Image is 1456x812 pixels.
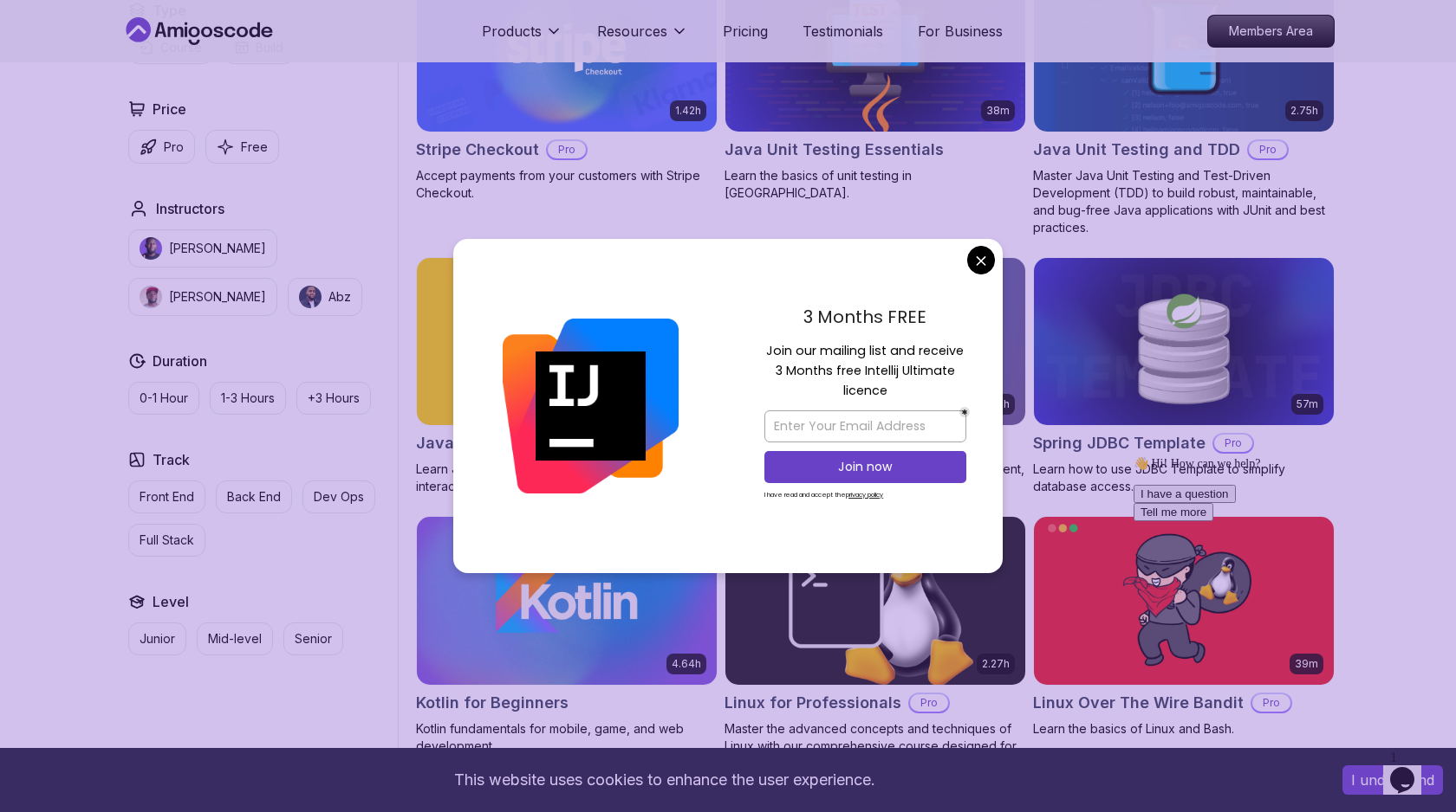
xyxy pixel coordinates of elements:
[1033,431,1206,455] h2: Spring JDBC Template
[210,382,286,415] button: 1-3 Hours
[725,138,944,162] h2: Java Unit Testing Essentials
[128,480,205,513] button: Front End
[216,480,292,513] button: Back End
[164,139,184,156] p: Pro
[328,288,351,306] p: Abz
[1034,258,1334,426] img: Spring JDBC Template card
[416,720,718,755] p: Kotlin fundamentals for mobile, game, and web development
[140,237,162,260] img: instructor img
[1207,15,1335,48] a: Members Area
[725,517,1025,685] img: Linux for Professionals card
[7,35,109,54] button: I have a question
[1214,435,1252,452] p: Pro
[153,351,207,371] h2: Duration
[725,691,901,715] h2: Linux for Professionals
[156,198,224,219] h2: Instructors
[128,622,186,655] button: Junior
[986,104,1010,118] p: 38m
[153,449,190,470] h2: Track
[128,524,205,557] button: Full Stack
[140,488,194,506] p: Front End
[416,691,569,715] h2: Kotlin for Beginners
[672,657,701,671] p: 4.64h
[416,516,718,755] a: Kotlin for Beginners card4.64hKotlin for BeginnersKotlin fundamentals for mobile, game, and web d...
[13,761,1316,799] div: This website uses cookies to enhance the user experience.
[1033,138,1240,162] h2: Java Unit Testing and TDD
[597,21,667,42] p: Resources
[208,630,262,648] p: Mid-level
[918,21,1003,42] a: For Business
[140,532,194,549] p: Full Stack
[417,258,717,426] img: Javascript for Beginners card
[7,54,87,72] button: Tell me more
[288,278,362,316] button: instructor imgAbz
[725,516,1026,772] a: Linux for Professionals card2.27hLinux for ProfessionalsProMaster the advanced concepts and techn...
[1033,516,1335,738] a: Linux Over The Wire Bandit card39mLinux Over The Wire BanditProLearn the basics of Linux and Bash.
[417,517,717,685] img: Kotlin for Beginners card
[1033,167,1335,236] p: Master Java Unit Testing and Test-Driven Development (TDD) to build robust, maintainable, and bug...
[7,8,133,21] span: 👋 Hi! How can we help?
[128,229,277,267] button: instructor img[PERSON_NAME]
[227,488,281,506] p: Back End
[140,630,175,648] p: Junior
[128,278,277,316] button: instructor img[PERSON_NAME]
[205,130,279,164] button: Free
[169,240,266,257] p: [PERSON_NAME]
[482,21,542,42] p: Products
[296,382,371,415] button: +3 Hours
[197,622,273,655] button: Mid-level
[1034,517,1334,685] img: Linux Over The Wire Bandit card
[221,390,275,407] p: 1-3 Hours
[7,7,319,72] div: 👋 Hi! How can we help?I have a questionTell me more
[308,390,360,407] p: +3 Hours
[416,461,718,495] p: Learn JavaScript essentials for creating dynamic, interactive web applications
[241,139,268,156] p: Free
[548,141,586,158] p: Pro
[597,21,688,55] button: Resources
[1033,691,1244,715] h2: Linux Over The Wire Bandit
[299,286,322,308] img: instructor img
[1127,449,1439,734] iframe: chat widget
[1297,397,1318,411] p: 57m
[1033,461,1335,495] p: Learn how to use JDBC Template to simplify database access.
[910,694,948,712] p: Pro
[1290,104,1318,118] p: 2.75h
[803,21,883,42] a: Testimonials
[128,382,199,415] button: 0-1 Hour
[482,21,562,55] button: Products
[302,480,375,513] button: Dev Ops
[1342,765,1443,795] button: Accept cookies
[416,138,539,162] h2: Stripe Checkout
[1033,257,1335,496] a: Spring JDBC Template card57mSpring JDBC TemplateProLearn how to use JDBC Template to simplify dat...
[723,21,768,42] a: Pricing
[153,99,186,119] h2: Price
[416,431,608,455] h2: Javascript for Beginners
[982,657,1010,671] p: 2.27h
[153,591,189,612] h2: Level
[1383,743,1439,795] iframe: chat widget
[128,130,195,164] button: Pro
[725,720,1026,772] p: Master the advanced concepts and techniques of Linux with our comprehensive course designed for p...
[295,630,332,648] p: Senior
[1033,720,1335,738] p: Learn the basics of Linux and Bash.
[283,622,343,655] button: Senior
[169,288,266,306] p: [PERSON_NAME]
[140,286,162,308] img: instructor img
[675,104,701,118] p: 1.42h
[416,167,718,202] p: Accept payments from your customers with Stripe Checkout.
[140,390,188,407] p: 0-1 Hour
[416,257,718,496] a: Javascript for Beginners card2.05hJavascript for BeginnersLearn JavaScript essentials for creatin...
[1249,141,1287,158] p: Pro
[314,488,364,506] p: Dev Ops
[725,167,1026,202] p: Learn the basics of unit testing in [GEOGRAPHIC_DATA].
[1208,16,1334,47] p: Members Area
